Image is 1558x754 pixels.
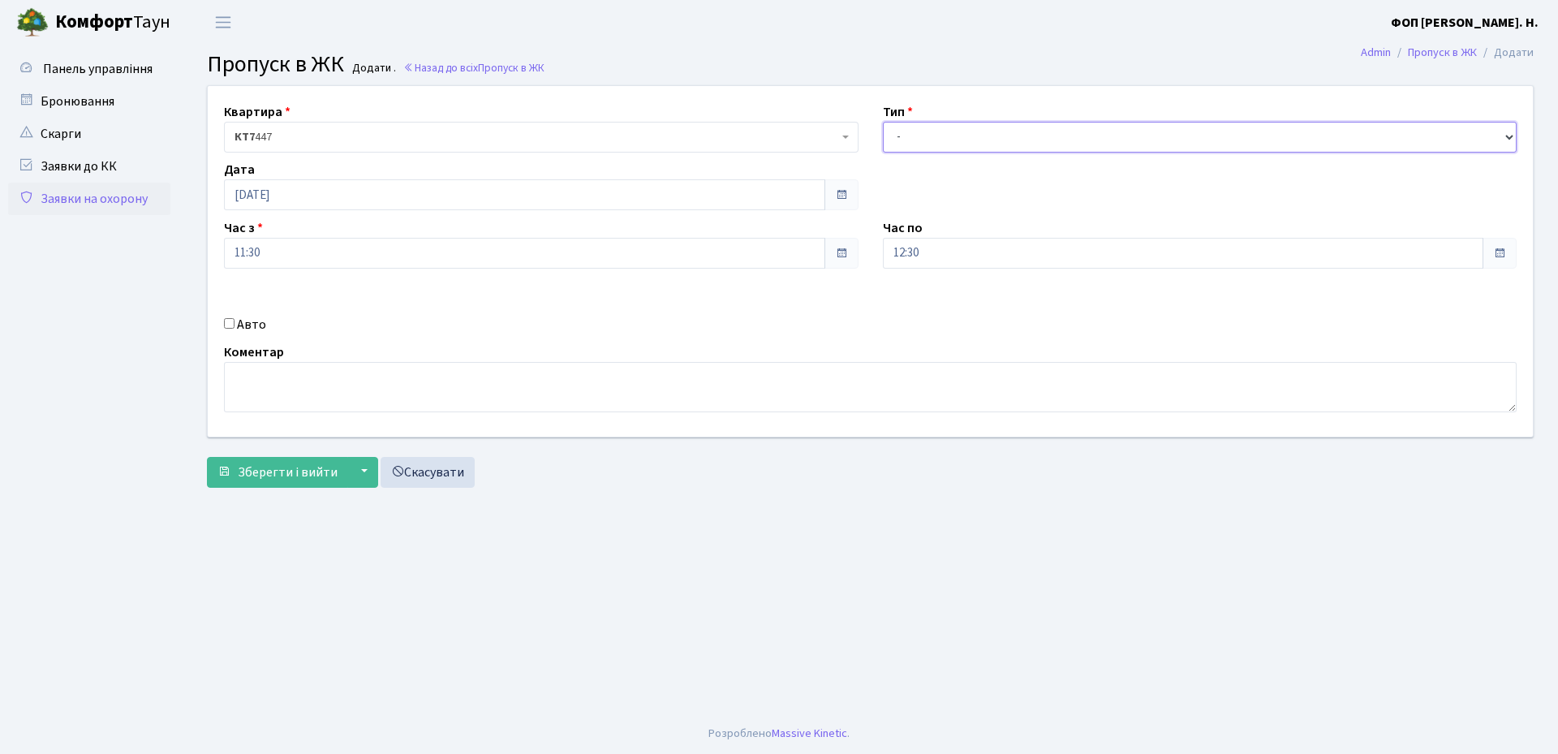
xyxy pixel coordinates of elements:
[224,218,263,238] label: Час з
[207,48,344,80] span: Пропуск в ЖК
[708,725,850,743] div: Розроблено .
[55,9,133,35] b: Комфорт
[8,85,170,118] a: Бронювання
[403,60,544,75] a: Назад до всіхПропуск в ЖК
[43,60,153,78] span: Панель управління
[8,118,170,150] a: Скарги
[207,457,348,488] button: Зберегти і вийти
[235,129,255,145] b: КТ7
[8,183,170,215] a: Заявки на охорону
[55,9,170,37] span: Таун
[1391,13,1539,32] a: ФОП [PERSON_NAME]. Н.
[1361,44,1391,61] a: Admin
[237,315,266,334] label: Авто
[772,725,847,742] a: Massive Kinetic
[1391,14,1539,32] b: ФОП [PERSON_NAME]. Н.
[16,6,49,39] img: logo.png
[224,160,255,179] label: Дата
[224,122,859,153] span: <b>КТ7</b>&nbsp;&nbsp;&nbsp;447
[1408,44,1477,61] a: Пропуск в ЖК
[1336,36,1558,70] nav: breadcrumb
[203,9,243,36] button: Переключити навігацію
[883,102,913,122] label: Тип
[8,53,170,85] a: Панель управління
[478,60,544,75] span: Пропуск в ЖК
[381,457,475,488] a: Скасувати
[883,218,923,238] label: Час по
[235,129,838,145] span: <b>КТ7</b>&nbsp;&nbsp;&nbsp;447
[1477,44,1534,62] li: Додати
[8,150,170,183] a: Заявки до КК
[224,343,284,362] label: Коментар
[224,102,291,122] label: Квартира
[238,463,338,481] span: Зберегти і вийти
[349,62,396,75] small: Додати .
